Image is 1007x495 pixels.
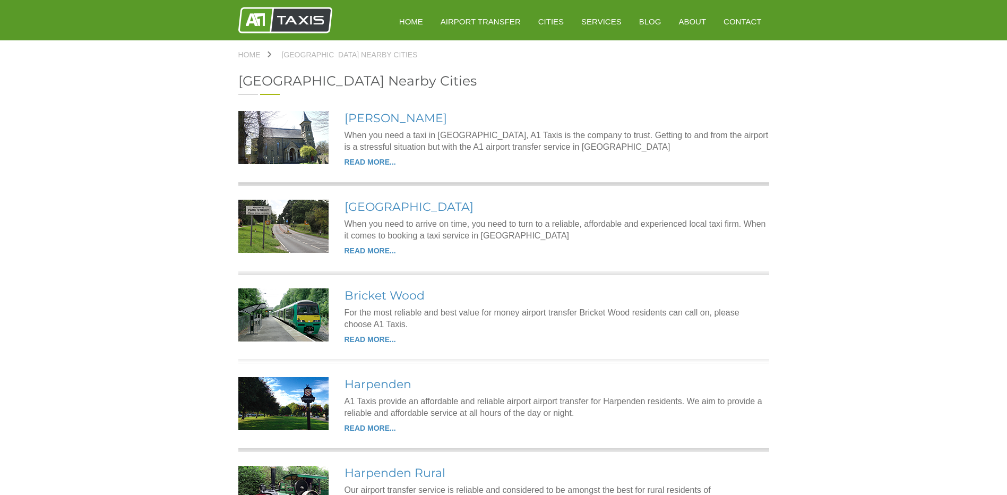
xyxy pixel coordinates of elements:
p: When you need to arrive on time, you need to turn to a reliable, affordable and experienced local... [345,218,769,242]
a: Harpenden Rural [345,466,445,480]
p: When you need a taxi in [GEOGRAPHIC_DATA], A1 Taxis is the company to trust. Getting to and from ... [345,130,769,153]
a: [GEOGRAPHIC_DATA] [345,200,474,214]
a: Harpenden [345,377,411,391]
img: A1 Taxis [238,7,332,33]
span: Home [238,50,261,59]
a: READ MORE... [345,335,396,344]
a: Services [574,8,629,35]
p: A1 Taxis provide an affordable and reliable airport airport transfer for Harpenden residents. We ... [345,396,769,419]
span: [GEOGRAPHIC_DATA] Nearby Cities [282,50,418,59]
a: Cities [531,8,571,35]
img: Park Street Lane [238,200,329,253]
a: READ MORE... [345,424,396,432]
a: Contact [716,8,769,35]
img: Harpenden [238,377,329,430]
a: Home [238,51,271,58]
a: READ MORE... [345,246,396,255]
a: [GEOGRAPHIC_DATA] Nearby Cities [271,51,428,58]
a: HOME [392,8,431,35]
a: Airport Transfer [433,8,528,35]
img: Bricket Wood [238,288,329,342]
a: READ MORE... [345,158,396,166]
a: [PERSON_NAME] [345,111,447,125]
p: For the most reliable and best value for money airport transfer Bricket Wood residents can call o... [345,307,769,330]
img: Colney Heath [238,111,329,164]
h2: [GEOGRAPHIC_DATA] Nearby Cities [238,74,769,88]
a: About [671,8,713,35]
a: Bricket Wood [345,288,425,303]
a: Blog [632,8,669,35]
